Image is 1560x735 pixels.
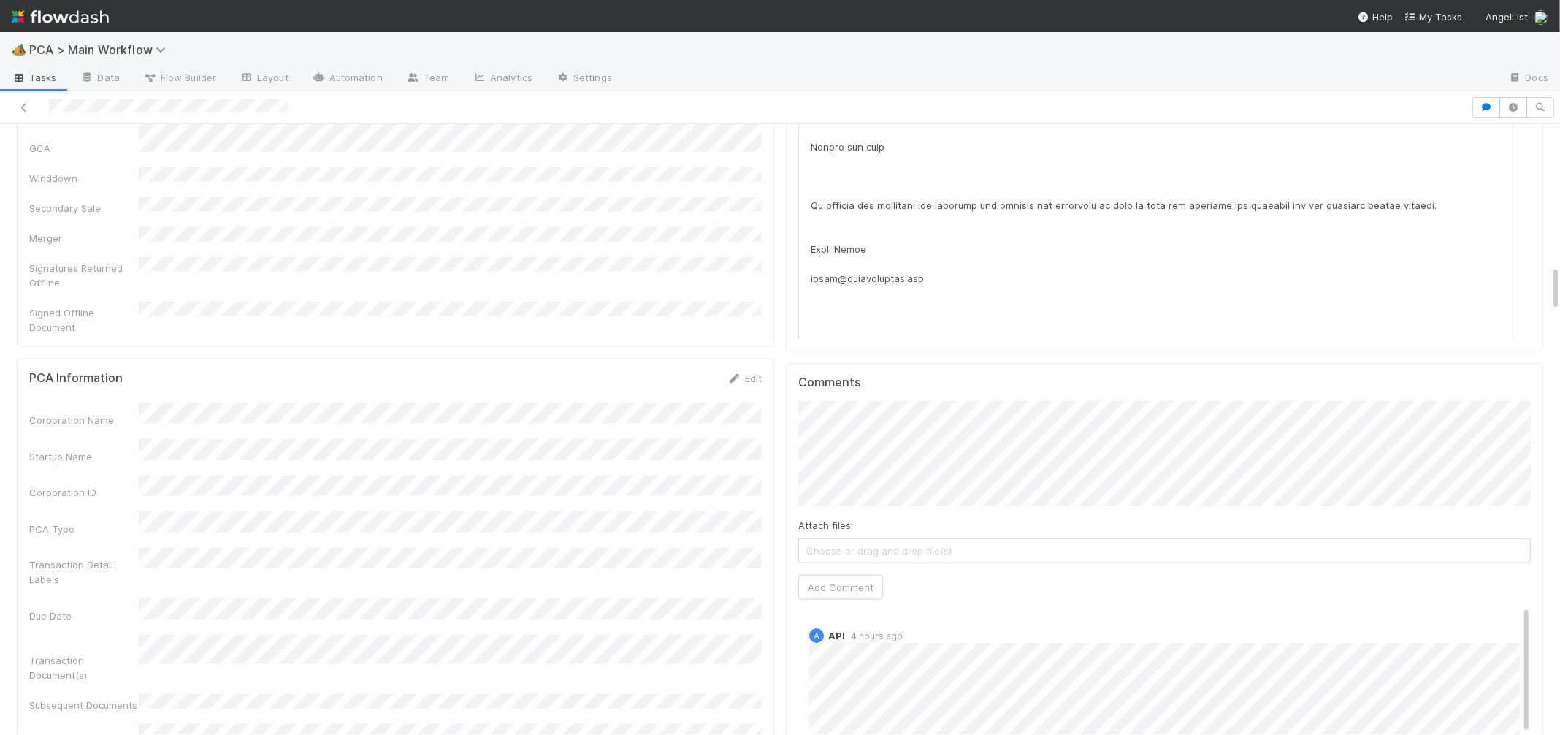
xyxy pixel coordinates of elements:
img: avatar_2bce2475-05ee-46d3-9413-d3901f5fa03f.png [1534,10,1548,25]
div: GCA [29,141,139,156]
h5: Comments [798,376,1531,390]
a: Team [394,67,461,91]
span: PCA > Main Workflow [29,42,173,57]
span: AngelList [1486,11,1528,23]
a: Docs [1496,67,1560,91]
a: Edit [727,373,762,384]
div: Transaction Detail Labels [29,557,139,587]
button: Add Comment [798,575,883,600]
div: Transaction Document(s) [29,653,139,682]
span: Flow Builder [143,70,216,85]
span: 🏕️ [12,43,26,56]
div: Winddown [29,171,139,186]
span: My Tasks [1404,11,1462,23]
span: Choose or drag and drop file(s) [799,539,1530,563]
div: Subsequent Documents [29,698,139,712]
div: Startup Name [29,449,139,464]
div: API [809,628,824,643]
label: Attach files: [798,518,853,533]
span: A [814,632,819,640]
a: Settings [544,67,624,91]
div: Signatures Returned Offline [29,261,139,290]
h5: PCA Information [29,371,123,386]
a: Layout [228,67,300,91]
div: Corporation ID [29,485,139,500]
span: API [828,630,845,641]
a: Data [69,67,131,91]
div: PCA Type [29,522,139,536]
span: 4 hours ago [845,631,903,641]
img: logo-inverted-e16ddd16eac7371096b0.svg [12,4,109,29]
a: My Tasks [1404,9,1462,24]
div: Merger [29,231,139,245]
a: Automation [300,67,394,91]
div: Secondary Sale [29,201,139,216]
div: Corporation Name [29,413,139,427]
a: Analytics [461,67,544,91]
span: Tasks [12,70,57,85]
div: Signed Offline Document [29,305,139,335]
div: Help [1358,9,1393,24]
div: Due Date [29,609,139,623]
a: Flow Builder [131,67,228,91]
